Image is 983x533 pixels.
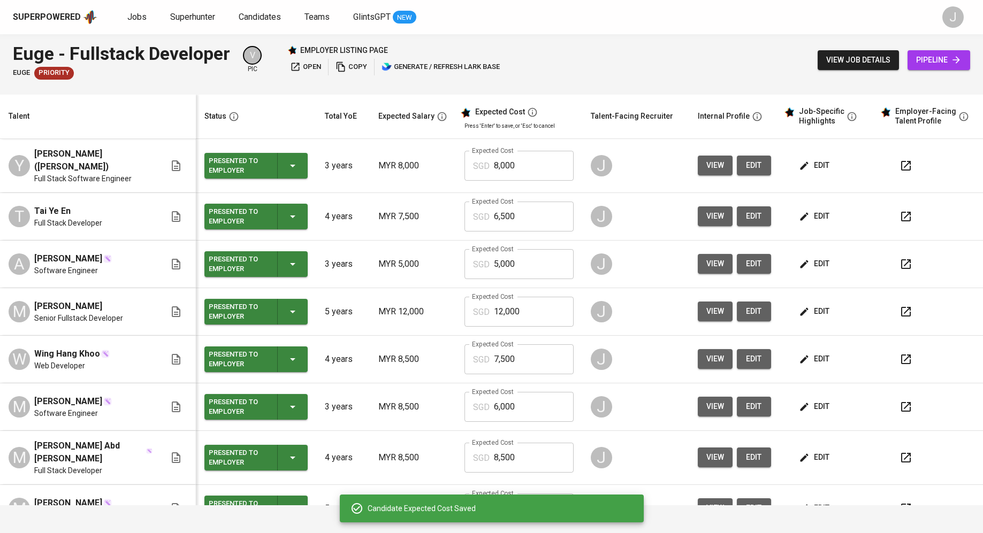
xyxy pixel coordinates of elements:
span: Full Stack Software Engineer [34,173,132,184]
span: view [706,501,724,515]
a: pipeline [908,50,970,70]
div: Presented to Employer [209,205,269,228]
p: MYR 7,500 [378,210,447,223]
div: J [942,6,964,28]
img: lark [382,61,392,72]
span: edit [745,400,763,413]
span: [PERSON_NAME] [34,497,102,509]
div: Total YoE [325,110,357,123]
p: MYR 5,000 [378,258,447,271]
div: pic [243,46,262,74]
span: [PERSON_NAME] [34,252,102,265]
span: view [706,305,724,318]
a: Candidates [239,11,283,24]
div: Euge - Fullstack Developer [13,41,230,67]
span: edit [745,501,763,515]
span: edit [801,400,829,413]
p: employer listing page [300,45,388,56]
span: Senior Fullstack Developer [34,313,123,323]
div: M [9,447,30,468]
img: magic_wand.svg [103,254,112,263]
p: SGD [473,452,490,465]
span: Candidates [239,12,281,22]
img: glints_star.svg [460,107,471,118]
span: view job details [826,53,890,67]
button: Presented to Employer [204,346,308,372]
button: edit [737,302,771,321]
span: view [706,451,724,464]
span: generate / refresh lark base [382,61,500,73]
div: Presented to Employer [209,497,269,520]
span: euge [13,68,30,78]
p: SGD [473,258,490,271]
span: edit [745,159,763,172]
span: edit [801,210,829,223]
img: magic_wand.svg [103,397,112,406]
span: copy [336,61,367,73]
span: Web Developer [34,360,85,371]
p: 3 years [325,258,361,271]
span: edit [745,352,763,366]
span: view [706,257,724,271]
button: lark generate / refresh lark base [379,59,502,75]
span: Wing Hang Khoo [34,347,100,360]
a: Superhunter [170,11,217,24]
p: Press 'Enter' to save, or 'Esc' to cancel [464,122,574,130]
button: view [698,254,733,274]
button: edit [797,206,834,226]
button: Presented to Employer [204,251,308,277]
div: J [591,301,612,322]
div: M [9,301,30,322]
button: view job details [818,50,899,70]
p: SGD [473,211,490,223]
span: edit [745,451,763,464]
p: MYR 8,500 [378,353,447,366]
button: edit [797,254,834,274]
span: edit [745,305,763,318]
span: Teams [304,12,330,22]
div: Presented to Employer [209,395,269,419]
span: view [706,159,724,172]
span: edit [801,501,829,515]
div: V [243,46,262,65]
img: magic_wand.svg [103,499,112,507]
div: T [9,206,30,227]
a: edit [737,397,771,416]
a: edit [737,254,771,274]
span: Jobs [127,12,147,22]
div: M [9,498,30,519]
p: 4 years [325,353,361,366]
span: open [290,61,321,73]
button: Presented to Employer [204,445,308,470]
img: glints_star.svg [880,107,891,118]
div: Presented to Employer [209,154,269,177]
span: edit [801,451,829,464]
button: view [698,447,733,467]
div: Presented to Employer [209,300,269,323]
button: copy [333,59,370,75]
div: J [591,155,612,176]
p: SGD [473,353,490,366]
div: Y [9,155,30,176]
button: edit [737,349,771,369]
button: Presented to Employer [204,394,308,420]
p: MYR 8,000 [378,159,447,172]
span: view [706,400,724,413]
button: view [698,397,733,416]
div: Talent [9,110,29,123]
img: magic_wand.svg [146,448,152,454]
div: J [591,447,612,468]
p: 5 years [325,305,361,318]
p: SGD [473,306,490,319]
span: edit [801,305,829,318]
button: edit [797,156,834,175]
button: edit [737,206,771,226]
div: J [591,349,612,370]
a: edit [737,447,771,467]
button: edit [797,447,834,467]
button: edit [737,156,771,175]
div: J [591,396,612,418]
